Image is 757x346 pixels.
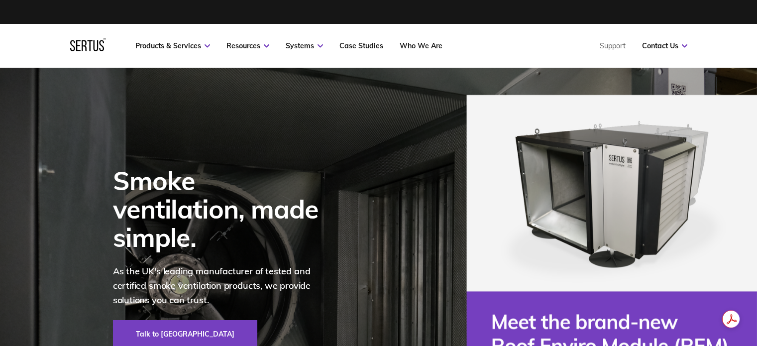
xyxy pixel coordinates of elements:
a: Systems [286,41,323,50]
a: Case Studies [339,41,383,50]
a: Contact Us [642,41,687,50]
a: Support [600,41,626,50]
a: Who We Are [400,41,442,50]
div: Smoke ventilation, made simple. [113,166,332,252]
p: As the UK's leading manufacturer of tested and certified smoke ventilation products, we provide s... [113,264,332,307]
a: Products & Services [135,41,210,50]
a: Resources [226,41,269,50]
